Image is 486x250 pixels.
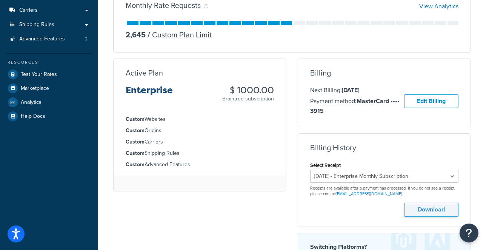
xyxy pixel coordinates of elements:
span: Analytics [21,99,42,106]
p: Braintree subscription [222,95,274,103]
strong: Custom [126,138,145,146]
p: Payment method: [310,96,404,116]
p: 2,645 [126,29,146,40]
span: / [148,29,150,40]
h3: Enterprise [126,85,173,101]
h3: Billing [310,69,331,77]
p: Next Billing: [310,85,404,95]
strong: Custom [126,127,145,134]
a: Edit Billing [404,94,458,108]
strong: Custom [126,115,145,123]
label: Select Receipt [310,162,341,168]
h3: $ 1000.00 [222,85,274,95]
span: Advanced Features [19,36,65,42]
h3: Active Plan [126,69,163,77]
a: View Analytics [419,2,458,11]
a: Carriers [6,3,92,17]
li: Shipping Rules [126,149,274,157]
li: Carriers [126,138,274,146]
a: Advanced Features 2 [6,32,92,46]
h3: Monthly Rate Requests [126,1,201,9]
span: Carriers [19,7,38,14]
span: Shipping Rules [19,22,54,28]
a: Analytics [6,96,92,109]
span: Test Your Rates [21,71,57,78]
a: Help Docs [6,110,92,123]
li: Advanced Features [6,32,92,46]
strong: Custom [126,160,145,168]
div: Resources [6,59,92,66]
li: Advanced Features [126,160,274,169]
h3: Billing History [310,144,356,152]
strong: [DATE] [342,86,359,94]
span: 2 [85,36,88,42]
a: Marketplace [6,82,92,95]
li: Origins [126,127,274,135]
p: Custom Plan Limit [146,29,212,40]
button: Open Resource Center [460,224,478,242]
span: Help Docs [21,113,45,120]
a: [EMAIL_ADDRESS][DOMAIN_NAME] [336,191,402,197]
span: Marketplace [21,85,49,92]
button: Download [404,203,458,217]
strong: Custom [126,149,145,157]
a: Shipping Rules [6,18,92,32]
li: Websites [126,115,274,123]
p: Receipts are available after a payment has processed. If you do not see a receipt, please contact [310,185,458,197]
a: Test Your Rates [6,68,92,81]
